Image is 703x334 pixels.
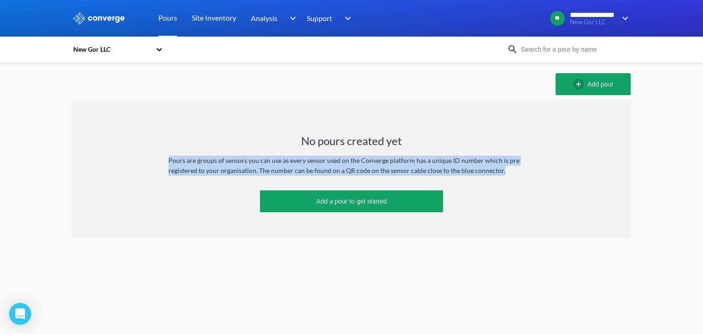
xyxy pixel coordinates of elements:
h1: No pours created yet [301,134,402,148]
img: downArrow.svg [284,13,298,24]
div: Open Intercom Messenger [9,303,31,325]
button: Add a pour to get started [260,190,443,212]
img: downArrow.svg [339,13,353,24]
div: New Gor LLC [72,44,151,54]
span: New Gor LLC [570,19,616,26]
img: add-circle-outline.svg [573,79,588,90]
img: downArrow.svg [616,13,631,24]
button: Add pour [556,73,631,95]
img: logo_ewhite.svg [72,12,125,24]
span: Support [307,12,332,24]
input: Search for a pour by name [518,44,629,54]
span: Analysis [251,12,277,24]
div: Pours are groups of sensors you can use as every sensor used on the Converge platform has a uniqu... [168,156,535,176]
img: icon-search.svg [507,44,518,55]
